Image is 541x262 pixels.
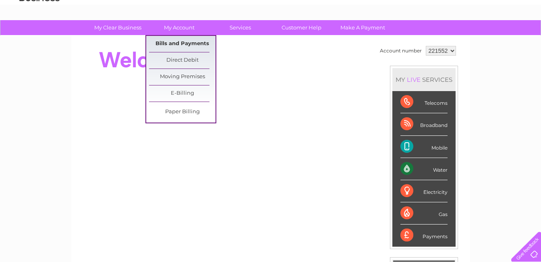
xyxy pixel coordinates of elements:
a: Energy [419,34,437,40]
a: Log out [514,34,533,40]
a: E-Billing [149,85,216,102]
a: My Clear Business [85,20,151,35]
img: logo.png [19,21,60,46]
div: MY SERVICES [392,68,456,91]
div: LIVE [405,76,422,83]
div: Water [400,158,448,180]
a: Paper Billing [149,104,216,120]
a: Contact [487,34,507,40]
a: Customer Help [268,20,335,35]
a: 0333 014 3131 [389,4,445,14]
a: Make A Payment [330,20,396,35]
div: Gas [400,202,448,225]
a: Direct Debit [149,52,216,69]
div: Payments [400,225,448,246]
div: Telecoms [400,91,448,113]
a: My Account [146,20,212,35]
a: Bills and Payments [149,36,216,52]
div: Clear Business is a trading name of Verastar Limited (registered in [GEOGRAPHIC_DATA] No. 3667643... [81,4,461,39]
td: Account number [378,44,424,58]
div: Mobile [400,136,448,158]
a: Water [399,34,415,40]
div: Electricity [400,180,448,202]
a: Moving Premises [149,69,216,85]
div: Broadband [400,113,448,135]
a: Telecoms [442,34,466,40]
a: Blog [471,34,483,40]
a: Services [207,20,274,35]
